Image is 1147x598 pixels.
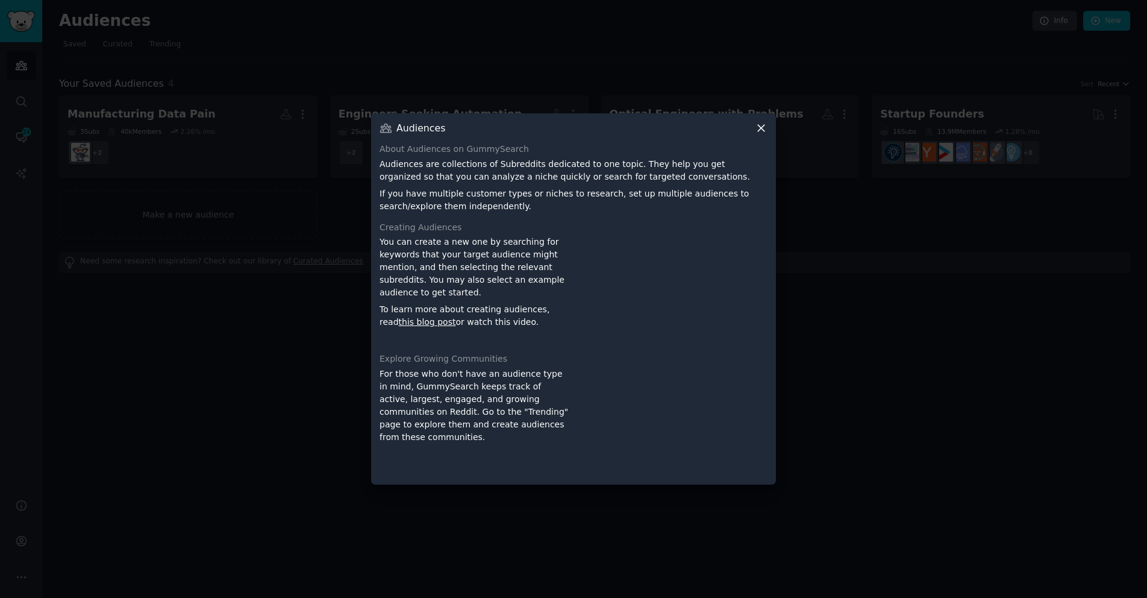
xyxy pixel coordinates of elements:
p: You can create a new one by searching for keywords that your target audience might mention, and t... [380,236,569,299]
p: To learn more about creating audiences, read or watch this video. [380,303,569,329]
div: Explore Growing Communities [380,353,767,365]
p: If you have multiple customer types or niches to research, set up multiple audiences to search/ex... [380,187,767,213]
div: About Audiences on GummySearch [380,143,767,156]
h3: Audiences [396,122,445,134]
iframe: YouTube video player [578,236,767,344]
div: Creating Audiences [380,221,767,234]
iframe: YouTube video player [578,368,767,476]
a: this blog post [399,317,456,327]
div: For those who don't have an audience type in mind, GummySearch keeps track of active, largest, en... [380,368,569,476]
p: Audiences are collections of Subreddits dedicated to one topic. They help you get organized so th... [380,158,767,183]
